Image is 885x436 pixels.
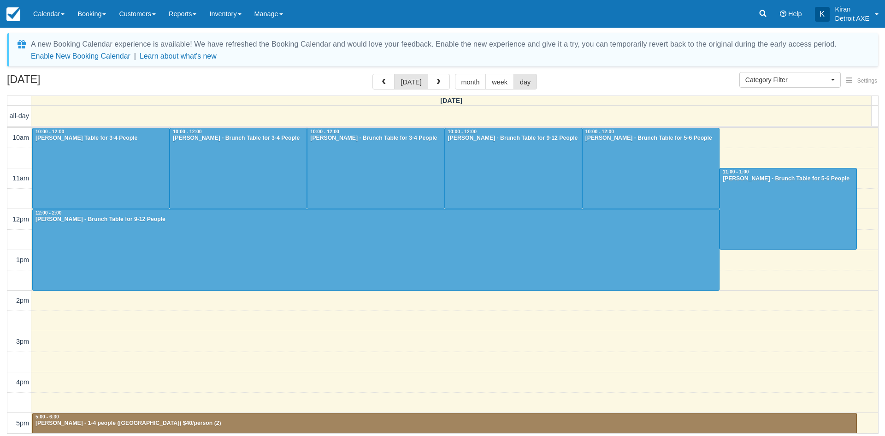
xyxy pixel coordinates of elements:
[16,378,29,386] span: 4pm
[788,10,802,18] span: Help
[445,128,582,209] a: 10:00 - 12:00[PERSON_NAME] - Brunch Table for 9-12 People
[513,74,537,90] button: day
[723,169,749,174] span: 11:00 - 1:00
[722,175,854,183] div: [PERSON_NAME] - Brunch Table for 5-6 People
[32,128,170,209] a: 10:00 - 12:00[PERSON_NAME] Table for 3-4 People
[35,414,59,419] span: 5:00 - 6:30
[835,14,869,23] p: Detroit AXE
[448,135,579,142] div: [PERSON_NAME] - Brunch Table for 9-12 People
[12,174,29,182] span: 11am
[16,256,29,263] span: 1pm
[16,297,29,304] span: 2pm
[32,209,720,291] a: 12:00 - 2:00[PERSON_NAME] - Brunch Table for 9-12 People
[440,97,462,104] span: [DATE]
[780,11,786,17] i: Help
[835,5,869,14] p: Kiran
[35,420,854,427] div: [PERSON_NAME] - 1-4 people ([GEOGRAPHIC_DATA]) $40/person (2)
[172,135,304,142] div: [PERSON_NAME] - Brunch Table for 3-4 People
[485,74,514,90] button: week
[12,215,29,223] span: 12pm
[140,52,217,60] a: Learn about what's new
[35,135,167,142] div: [PERSON_NAME] Table for 3-4 People
[841,74,883,88] button: Settings
[310,135,442,142] div: [PERSON_NAME] - Brunch Table for 3-4 People
[35,129,64,134] span: 10:00 - 12:00
[394,74,428,90] button: [DATE]
[585,129,614,134] span: 10:00 - 12:00
[173,129,201,134] span: 10:00 - 12:00
[448,129,477,134] span: 10:00 - 12:00
[455,74,486,90] button: month
[582,128,720,209] a: 10:00 - 12:00[PERSON_NAME] - Brunch Table for 5-6 People
[857,78,877,84] span: Settings
[720,168,857,250] a: 11:00 - 1:00[PERSON_NAME] - Brunch Table for 5-6 People
[310,129,339,134] span: 10:00 - 12:00
[6,7,20,21] img: checkfront-main-nav-mini-logo.png
[170,128,307,209] a: 10:00 - 12:00[PERSON_NAME] - Brunch Table for 3-4 People
[12,134,29,141] span: 10am
[739,72,841,88] button: Category Filter
[7,74,124,91] h2: [DATE]
[31,39,837,50] div: A new Booking Calendar experience is available! We have refreshed the Booking Calendar and would ...
[35,210,62,215] span: 12:00 - 2:00
[35,216,717,223] div: [PERSON_NAME] - Brunch Table for 9-12 People
[134,52,136,60] span: |
[745,75,829,84] span: Category Filter
[815,7,830,22] div: K
[31,52,130,61] button: Enable New Booking Calendar
[16,338,29,345] span: 3pm
[307,128,444,209] a: 10:00 - 12:00[PERSON_NAME] - Brunch Table for 3-4 People
[10,112,29,119] span: all-day
[16,419,29,427] span: 5pm
[585,135,717,142] div: [PERSON_NAME] - Brunch Table for 5-6 People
